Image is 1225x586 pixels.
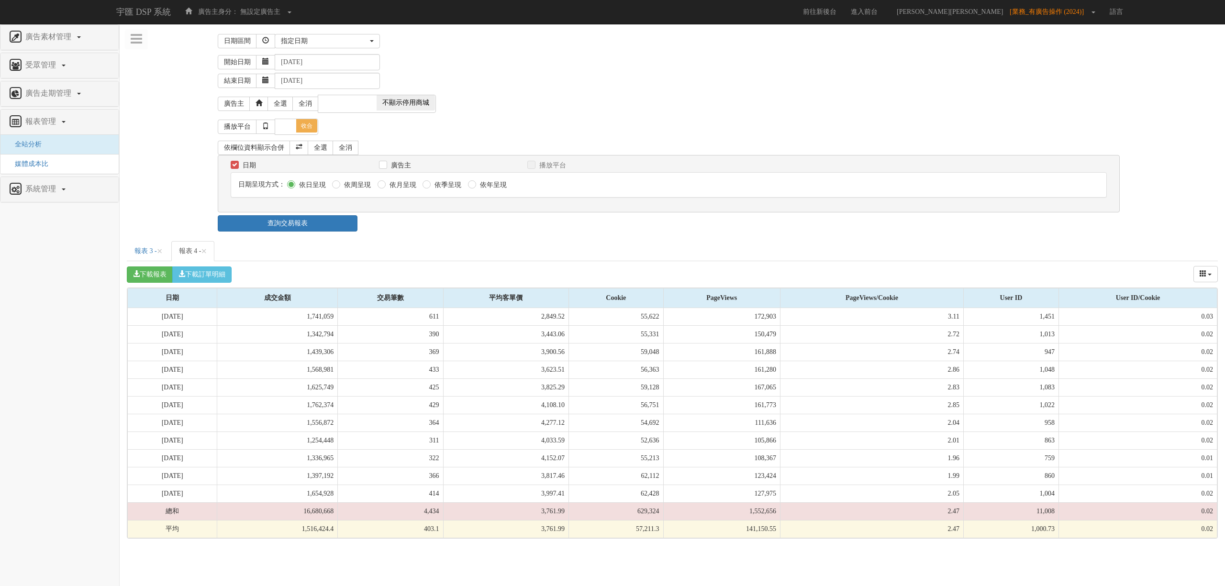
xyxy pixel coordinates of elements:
[963,520,1058,538] td: 1,000.73
[1193,266,1218,282] div: Columns
[1059,449,1217,467] td: 0.01
[8,182,111,197] a: 系統管理
[240,161,256,170] label: 日期
[238,181,285,188] span: 日期呈現方式：
[377,95,435,111] span: 不顯示停用商城
[218,215,357,232] a: 查詢交易報表
[780,431,964,449] td: 2.01
[389,161,411,170] label: 廣告主
[568,485,663,502] td: 62,428
[568,343,663,361] td: 59,048
[128,520,217,538] td: 平均
[780,467,964,485] td: 1.99
[296,119,317,133] span: 收合
[568,449,663,467] td: 55,213
[1059,414,1217,431] td: 0.02
[217,502,338,520] td: 16,680,668
[1059,288,1217,308] div: User ID/Cookie
[128,449,217,467] td: [DATE]
[663,396,780,414] td: 161,773
[338,396,443,414] td: 429
[128,414,217,431] td: [DATE]
[217,343,338,361] td: 1,439,306
[201,245,207,257] span: ×
[780,343,964,361] td: 2.74
[128,308,217,326] td: [DATE]
[201,246,207,256] button: Close
[23,61,61,69] span: 受眾管理
[780,485,964,502] td: 2.05
[338,467,443,485] td: 366
[217,361,338,378] td: 1,568,981
[128,467,217,485] td: [DATE]
[780,414,964,431] td: 2.04
[568,378,663,396] td: 59,128
[963,502,1058,520] td: 11,008
[963,396,1058,414] td: 1,022
[568,361,663,378] td: 56,363
[338,308,443,326] td: 611
[663,520,780,538] td: 141,150.55
[297,180,326,190] label: 依日呈現
[443,308,568,326] td: 2,849.52
[128,378,217,396] td: [DATE]
[338,343,443,361] td: 369
[963,467,1058,485] td: 860
[568,467,663,485] td: 62,112
[780,378,964,396] td: 2.83
[1059,520,1217,538] td: 0.02
[217,449,338,467] td: 1,336,965
[780,396,964,414] td: 2.85
[663,467,780,485] td: 123,424
[338,485,443,502] td: 414
[217,325,338,343] td: 1,342,794
[217,414,338,431] td: 1,556,872
[663,502,780,520] td: 1,552,656
[569,288,663,308] div: Cookie
[443,325,568,343] td: 3,443.06
[157,246,163,256] button: Close
[217,520,338,538] td: 1,516,424.4
[1059,325,1217,343] td: 0.02
[568,520,663,538] td: 57,211.3
[217,308,338,326] td: 1,741,059
[128,288,217,308] div: 日期
[217,378,338,396] td: 1,625,749
[443,361,568,378] td: 3,623.51
[568,502,663,520] td: 629,324
[8,160,48,167] a: 媒體成本比
[663,414,780,431] td: 111,636
[275,34,380,48] button: 指定日期
[342,180,371,190] label: 依周呈現
[172,266,232,283] button: 下載訂單明細
[338,449,443,467] td: 322
[963,361,1058,378] td: 1,048
[171,241,215,261] a: 報表 4 -
[128,361,217,378] td: [DATE]
[338,361,443,378] td: 433
[8,86,111,101] a: 廣告走期管理
[217,396,338,414] td: 1,762,374
[127,241,170,261] a: 報表 3 -
[157,245,163,257] span: ×
[568,325,663,343] td: 55,331
[663,343,780,361] td: 161,888
[443,431,568,449] td: 4,033.59
[963,485,1058,502] td: 1,004
[663,308,780,326] td: 172,903
[663,485,780,502] td: 127,975
[568,308,663,326] td: 55,622
[663,431,780,449] td: 105,866
[217,485,338,502] td: 1,654,928
[443,378,568,396] td: 3,825.29
[338,325,443,343] td: 390
[338,431,443,449] td: 311
[8,58,111,73] a: 受眾管理
[663,378,780,396] td: 167,065
[128,396,217,414] td: [DATE]
[338,378,443,396] td: 425
[23,89,76,97] span: 廣告走期管理
[198,8,238,15] span: 廣告主身分：
[1059,308,1217,326] td: 0.03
